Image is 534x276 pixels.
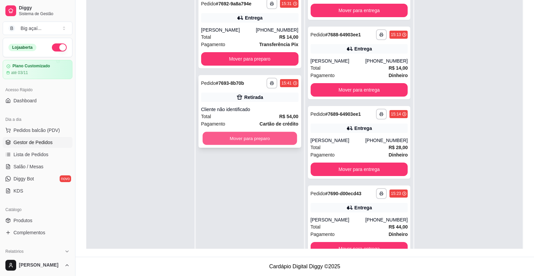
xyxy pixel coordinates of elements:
[202,132,297,145] button: Mover para preparo
[3,60,72,79] a: Plano Customizadoaté 03/11
[365,137,408,144] div: [PHONE_NUMBER]
[201,52,299,66] button: Mover para preparo
[391,191,401,196] div: 15:23
[281,1,291,6] div: 15:31
[19,11,70,16] span: Sistema de Gestão
[279,34,299,40] strong: R$ 14,00
[388,224,408,230] strong: R$ 44,00
[75,257,534,276] footer: Cardápio Digital Diggy © 2025
[13,97,37,104] span: Dashboard
[391,32,401,37] div: 15:13
[201,1,216,6] span: Pedido
[3,84,72,95] div: Acesso Rápido
[13,175,34,182] span: Diggy Bot
[388,73,408,78] strong: Dinheiro
[3,149,72,160] a: Lista de Pedidos
[259,42,299,47] strong: Transferência Pix
[5,249,24,254] span: Relatórios
[3,173,72,184] a: Diggy Botnovo
[354,45,372,52] div: Entrega
[3,161,72,172] a: Salão / Mesas
[256,27,298,33] div: [PHONE_NUMBER]
[311,223,321,231] span: Total
[388,145,408,150] strong: R$ 28,00
[311,32,325,37] span: Pedido
[311,151,335,159] span: Pagamento
[8,25,15,32] span: B
[216,80,244,86] strong: # 7693-8b70b
[11,70,28,75] article: até 03/11
[311,58,366,64] div: [PERSON_NAME]
[388,232,408,237] strong: Dinheiro
[13,151,49,158] span: Lista de Pedidos
[365,58,408,64] div: [PHONE_NUMBER]
[3,137,72,148] a: Gestor de Pedidos
[281,80,291,86] div: 15:41
[19,5,70,11] span: Diggy
[201,33,211,41] span: Total
[244,94,263,101] div: Retirada
[311,163,408,176] button: Mover para entrega
[201,113,211,120] span: Total
[3,95,72,106] a: Dashboard
[311,137,366,144] div: [PERSON_NAME]
[8,44,36,51] div: Loja aberta
[354,204,372,211] div: Entrega
[311,83,408,97] button: Mover para entrega
[311,242,408,255] button: Mover para entrega
[13,229,45,236] span: Complementos
[201,80,216,86] span: Pedido
[311,144,321,151] span: Total
[216,1,251,6] strong: # 7692-9a8a794e
[245,14,262,21] div: Entrega
[201,106,299,113] div: Cliente não identificado
[391,111,401,117] div: 15:14
[388,65,408,71] strong: R$ 14,00
[3,204,72,215] div: Catálogo
[325,111,361,117] strong: # 7689-64903ee1
[3,125,72,136] button: Pedidos balcão (PDV)
[12,64,50,69] article: Plano Customizado
[52,43,67,51] button: Alterar Status
[365,216,408,223] div: [PHONE_NUMBER]
[13,163,43,170] span: Salão / Mesas
[3,185,72,196] a: KDS
[3,3,72,19] a: DiggySistema de Gestão
[3,227,72,238] a: Complementos
[13,139,53,146] span: Gestor de Pedidos
[3,215,72,226] a: Produtos
[3,22,72,35] button: Select a team
[3,114,72,125] div: Dia a dia
[279,114,299,119] strong: R$ 54,00
[311,231,335,238] span: Pagamento
[311,191,325,196] span: Pedido
[201,120,225,128] span: Pagamento
[354,125,372,132] div: Entrega
[3,257,72,273] button: [PERSON_NAME]
[13,217,32,224] span: Produtos
[13,127,60,134] span: Pedidos balcão (PDV)
[325,191,361,196] strong: # 7690-d00ecd43
[201,41,225,48] span: Pagamento
[311,72,335,79] span: Pagamento
[13,187,23,194] span: KDS
[201,27,256,33] div: [PERSON_NAME]
[311,4,408,17] button: Mover para entrega
[311,64,321,72] span: Total
[21,25,41,32] div: Big açaí ...
[259,121,298,127] strong: Cartão de crédito
[19,262,62,268] span: [PERSON_NAME]
[311,111,325,117] span: Pedido
[311,216,366,223] div: [PERSON_NAME]
[388,152,408,158] strong: Dinheiro
[325,32,361,37] strong: # 7688-64903ee1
